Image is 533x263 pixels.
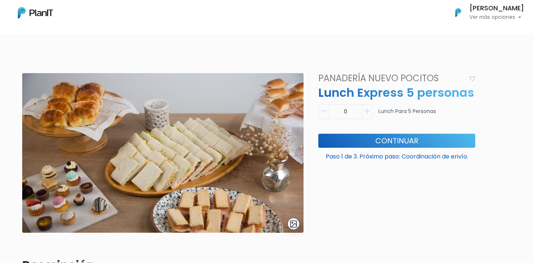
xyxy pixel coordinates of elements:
[22,73,304,233] img: WhatsApp_Image_2024-05-07_at_13.48.22.jpeg
[378,107,436,122] p: Lunch para 5 personas
[318,149,475,161] p: Paso 1 de 3. Próximo paso: Coordinación de envío.
[314,84,480,102] p: Lunch Express 5 personas
[469,76,475,81] img: heart_icon
[450,4,466,21] img: PlanIt Logo
[469,5,524,12] h6: [PERSON_NAME]
[318,134,475,148] button: Continuar
[18,7,53,18] img: PlanIt Logo
[469,15,524,20] p: Ver más opciones
[446,3,524,22] button: PlanIt Logo [PERSON_NAME] Ver más opciones
[289,220,298,228] img: gallery-light
[314,73,466,84] h4: Panadería Nuevo Pocitos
